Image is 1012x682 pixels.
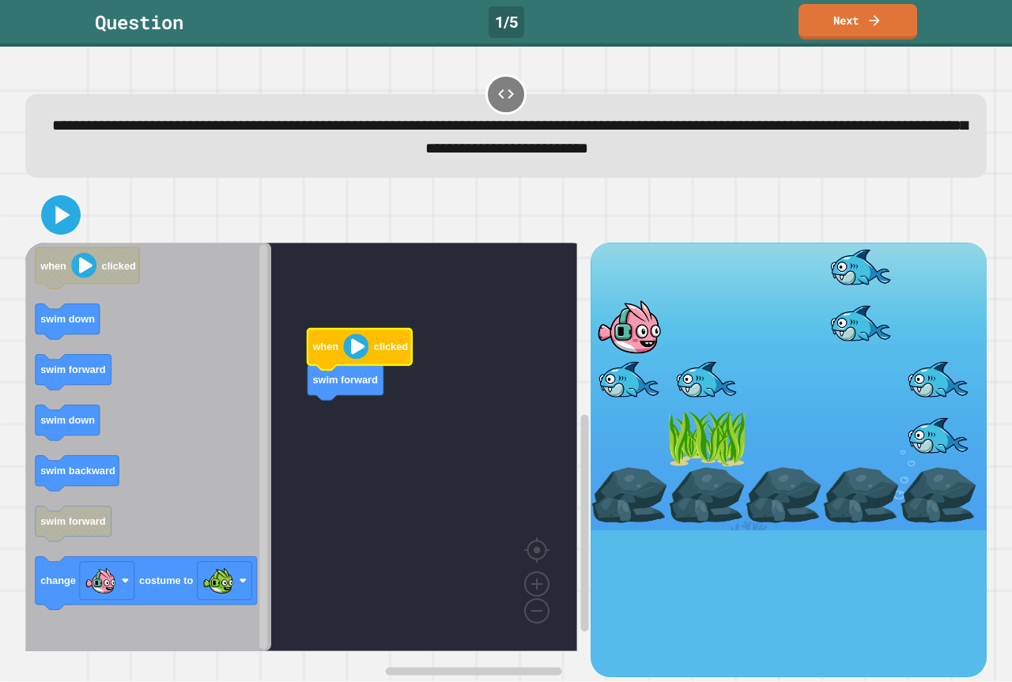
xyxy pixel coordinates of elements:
[40,575,76,587] text: change
[312,341,338,353] text: when
[102,260,136,272] text: clicked
[40,314,95,326] text: swim down
[40,516,106,528] text: swim forward
[489,6,524,38] div: 1 / 5
[25,243,591,676] div: Blockly Workspace
[374,341,408,353] text: clicked
[40,364,106,376] text: swim forward
[95,8,183,36] div: Question
[40,260,66,272] text: when
[139,575,193,587] text: costume to
[799,4,917,40] a: Next
[40,465,115,477] text: swim backward
[312,375,378,386] text: swim forward
[40,415,95,427] text: swim down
